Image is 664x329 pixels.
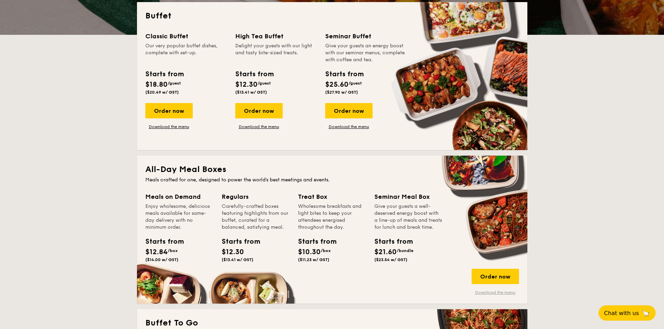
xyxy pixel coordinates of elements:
[145,90,179,95] span: ($20.49 w/ GST)
[325,80,349,89] span: $25.60
[145,318,519,329] h2: Buffet To Go
[235,124,283,130] a: Download the menu
[235,42,317,63] div: Delight your guests with our light and tasty bite-sized treats.
[145,80,168,89] span: $18.80
[222,236,253,247] div: Starts from
[145,69,183,79] div: Starts from
[235,69,273,79] div: Starts from
[145,248,168,256] span: $12.84
[222,192,290,202] div: Regulars
[325,69,363,79] div: Starts from
[604,310,639,316] span: Chat with us
[374,248,397,256] span: $21.60
[321,248,331,253] span: /box
[168,248,178,253] span: /box
[145,42,227,63] div: Our very popular buffet dishes, complete with set-up.
[235,90,267,95] span: ($13.41 w/ GST)
[325,42,407,63] div: Give your guests an energy boost with our seminar menus, complete with coffee and tea.
[145,203,213,231] div: Enjoy wholesome, delicious meals available for same-day delivery with no minimum order.
[145,164,519,175] h2: All-Day Meal Boxes
[145,124,193,130] a: Download the menu
[222,257,253,262] span: ($13.41 w/ GST)
[325,90,358,95] span: ($27.90 w/ GST)
[145,192,213,202] div: Meals on Demand
[374,192,442,202] div: Seminar Meal Box
[145,10,519,22] h2: Buffet
[145,177,519,183] div: Meals crafted for one, designed to power the world's best meetings and events.
[349,81,362,86] span: /guest
[374,203,442,231] div: Give your guests a well-deserved energy boost with a line-up of meals and treats for lunch and br...
[298,203,366,231] div: Wholesome breakfasts and light bites to keep your attendees energised throughout the day.
[235,103,283,118] div: Order now
[168,81,181,86] span: /guest
[472,269,519,284] div: Order now
[145,257,178,262] span: ($14.00 w/ GST)
[258,81,271,86] span: /guest
[298,236,329,247] div: Starts from
[374,236,406,247] div: Starts from
[145,31,227,41] div: Classic Buffet
[325,103,373,118] div: Order now
[298,248,321,256] span: $10.30
[222,203,290,231] div: Carefully-crafted boxes featuring highlights from our buffet, curated for a balanced, satisfying ...
[325,124,373,130] a: Download the menu
[325,31,407,41] div: Seminar Buffet
[145,236,177,247] div: Starts from
[397,248,413,253] span: /bundle
[472,290,519,295] a: Download the menu
[222,248,244,256] span: $12.30
[298,192,366,202] div: Treat Box
[642,309,650,317] span: 🦙
[298,257,329,262] span: ($11.23 w/ GST)
[598,305,656,321] button: Chat with us🦙
[235,80,258,89] span: $12.30
[374,257,407,262] span: ($23.54 w/ GST)
[235,31,317,41] div: High Tea Buffet
[145,103,193,118] div: Order now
